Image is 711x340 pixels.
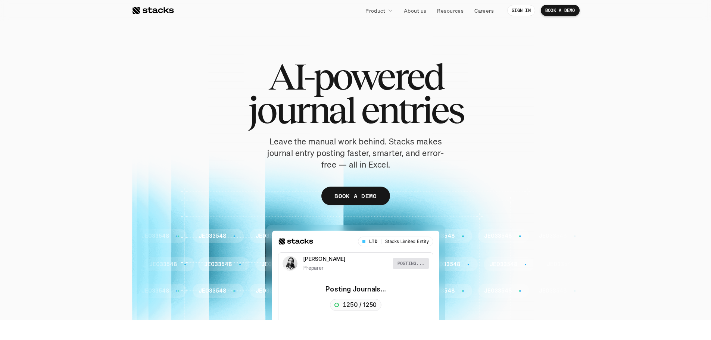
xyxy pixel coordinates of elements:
[375,261,403,268] p: JE033548
[470,4,498,17] a: Careers
[321,187,390,205] a: BOOK A DEMO
[199,233,226,239] p: JE033548
[261,261,289,268] p: JE033548
[539,233,567,239] p: JE033548
[545,8,575,13] p: BOOK A DEMO
[318,261,346,268] p: JE033548
[399,4,431,17] a: About us
[547,261,574,268] p: JE033548
[370,288,397,294] p: JE033548
[268,60,443,93] span: AI-powered
[474,7,494,15] p: Careers
[484,233,512,239] p: JE033548
[365,7,385,15] p: Product
[433,4,468,17] a: Resources
[427,233,455,239] p: JE033548
[256,233,283,239] p: JE033548
[313,288,340,294] p: JE033548
[404,7,426,15] p: About us
[141,288,169,294] p: JE033548
[370,233,397,239] p: JE033548
[248,93,355,127] span: journal
[199,288,226,294] p: JE033548
[262,136,449,170] p: Leave the manual work behind. Stacks makes journal entry posting faster, smarter, and error-free ...
[512,8,531,13] p: SIGN IN
[541,5,580,16] a: BOOK A DEMO
[427,288,455,294] p: JE033548
[334,191,377,202] p: BOOK A DEMO
[141,233,169,239] p: JE033548
[437,7,464,15] p: Resources
[539,288,567,294] p: JE033548
[149,261,177,268] p: JE033548
[484,288,512,294] p: JE033548
[204,261,232,268] p: JE033548
[490,261,517,268] p: JE033548
[361,93,463,127] span: entries
[256,288,283,294] p: JE033548
[433,261,460,268] p: JE033548
[313,233,340,239] p: JE033548
[507,5,535,16] a: SIGN IN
